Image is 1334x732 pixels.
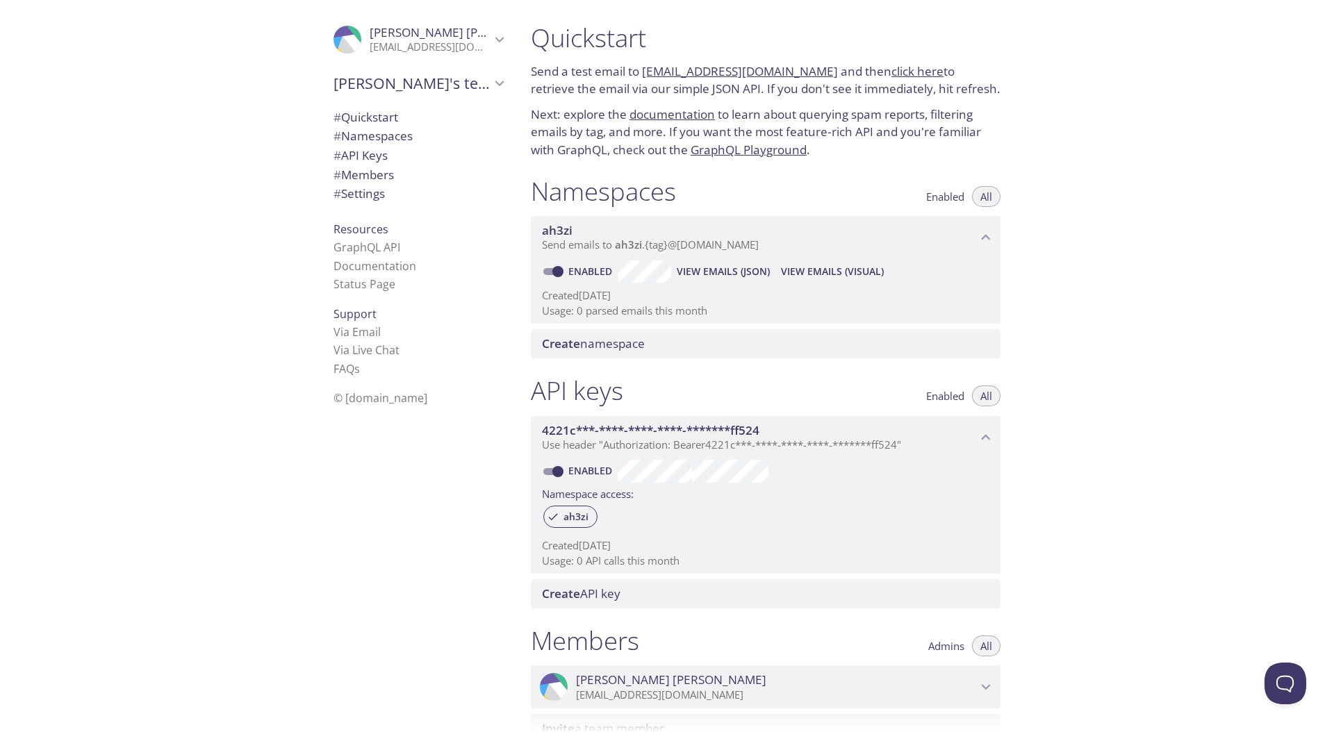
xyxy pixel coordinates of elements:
[642,63,838,79] a: [EMAIL_ADDRESS][DOMAIN_NAME]
[333,128,413,144] span: Namespaces
[691,142,807,158] a: GraphQL Playground
[542,303,989,318] p: Usage: 0 parsed emails this month
[333,147,341,163] span: #
[566,265,618,278] a: Enabled
[615,238,642,251] span: ah3zi
[972,635,1000,656] button: All
[920,635,973,656] button: Admins
[542,288,989,303] p: Created [DATE]
[333,185,385,201] span: Settings
[531,625,639,656] h1: Members
[918,385,973,406] button: Enabled
[333,390,427,406] span: © [DOMAIN_NAME]
[543,506,598,528] div: ah3zi
[333,167,394,183] span: Members
[555,510,597,523] span: ah3zi
[531,63,1000,98] p: Send a test email to and then to retrieve the email via our simple JSON API. If you don't see it ...
[333,109,341,125] span: #
[333,276,395,292] a: Status Page
[322,65,514,101] div: RAJVEER's team
[542,335,580,351] span: Create
[333,109,398,125] span: Quickstart
[542,538,989,553] p: Created [DATE]
[333,185,341,201] span: #
[333,306,377,322] span: Support
[576,688,977,702] p: [EMAIL_ADDRESS][DOMAIN_NAME]
[370,40,491,54] p: [EMAIL_ADDRESS][DOMAIN_NAME]
[531,665,1000,708] div: RAJVEER KUSHWAHA
[322,146,514,165] div: API Keys
[542,335,645,351] span: namespace
[333,324,381,340] a: Via Email
[322,17,514,63] div: RAJVEER KUSHWAHA
[531,106,1000,159] p: Next: explore the to learn about querying spam reports, filtering emails by tag, and more. If you...
[322,184,514,203] div: Team Settings
[333,147,388,163] span: API Keys
[542,238,759,251] span: Send emails to . {tag} @[DOMAIN_NAME]
[333,342,400,358] a: Via Live Chat
[333,167,341,183] span: #
[531,216,1000,259] div: ah3zi namespace
[891,63,944,79] a: click here
[629,106,715,122] a: documentation
[671,260,775,283] button: View Emails (JSON)
[322,165,514,185] div: Members
[542,585,580,601] span: Create
[531,579,1000,608] div: Create API Key
[370,24,560,40] span: [PERSON_NAME] [PERSON_NAME]
[542,585,620,601] span: API key
[322,126,514,146] div: Namespaces
[354,361,360,376] span: s
[333,222,388,237] span: Resources
[972,186,1000,207] button: All
[1265,663,1306,704] iframe: Help Scout Beacon - Open
[775,260,889,283] button: View Emails (Visual)
[333,258,416,274] a: Documentation
[333,361,360,376] a: FAQ
[531,329,1000,358] div: Create namespace
[918,186,973,207] button: Enabled
[677,263,770,280] span: View Emails (JSON)
[333,240,400,255] a: GraphQL API
[542,483,634,503] label: Namespace access:
[531,375,623,406] h1: API keys
[531,22,1000,53] h1: Quickstart
[576,672,766,688] span: [PERSON_NAME] [PERSON_NAME]
[322,108,514,127] div: Quickstart
[972,385,1000,406] button: All
[333,128,341,144] span: #
[531,176,676,207] h1: Namespaces
[542,554,989,568] p: Usage: 0 API calls this month
[542,222,573,238] span: ah3zi
[333,74,491,93] span: [PERSON_NAME]'s team
[781,263,884,280] span: View Emails (Visual)
[566,464,618,477] a: Enabled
